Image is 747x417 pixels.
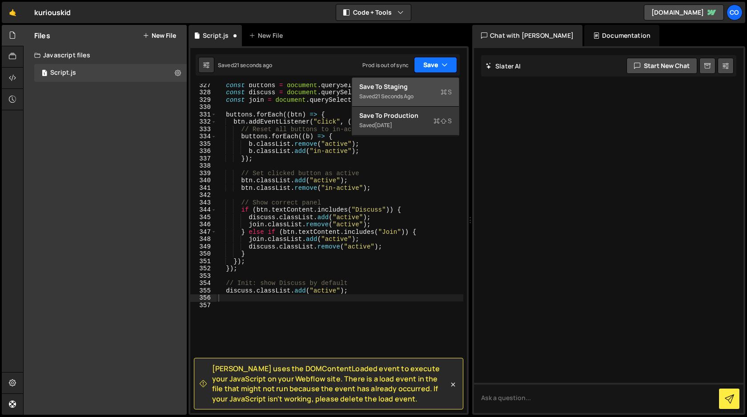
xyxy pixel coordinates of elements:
div: 327 [190,82,217,89]
div: Save to Staging [359,82,452,91]
div: 337 [190,155,217,163]
div: 21 seconds ago [375,92,414,100]
h2: Files [34,31,50,40]
button: Save to ProductionS Saved[DATE] [352,107,459,136]
span: S [434,116,452,125]
div: 333 [190,126,217,133]
div: 339 [190,170,217,177]
div: 329 [190,96,217,104]
span: [PERSON_NAME] uses the DOMContentLoaded event to execute your JavaScript on your Webflow site. Th... [212,364,449,404]
div: 350 [190,250,217,258]
div: [DATE] [375,121,392,129]
button: New File [143,32,176,39]
button: Save to StagingS Saved21 seconds ago [352,78,459,107]
div: 331 [190,111,217,119]
a: Co [727,4,743,20]
div: 328 [190,89,217,96]
div: Chat with [PERSON_NAME] [472,25,582,46]
div: 343 [190,199,217,207]
span: 1 [42,70,47,77]
div: 353 [190,273,217,280]
div: 356 [190,294,217,302]
div: 335 [190,140,217,148]
div: 346 [190,221,217,229]
div: 341 [190,184,217,192]
div: 355 [190,287,217,295]
div: Script.js [203,31,229,40]
div: Script.js [50,69,76,77]
a: 🤙 [2,2,24,23]
div: Documentation [584,25,659,46]
div: Saved [359,91,452,102]
div: 349 [190,243,217,251]
button: Start new chat [627,58,697,74]
div: 348 [190,236,217,243]
div: Prod is out of sync [362,61,409,69]
div: Save to Production [359,111,452,120]
div: New File [249,31,286,40]
div: Javascript files [24,46,187,64]
div: Saved [359,120,452,131]
div: 21 seconds ago [234,61,272,69]
div: 338 [190,162,217,170]
div: 352 [190,265,217,273]
div: 16633/45317.js [34,64,187,82]
div: 347 [190,229,217,236]
div: kuriouskid [34,7,71,18]
div: 351 [190,258,217,265]
div: 336 [190,148,217,155]
div: 340 [190,177,217,184]
div: 332 [190,118,217,126]
div: 354 [190,280,217,287]
div: 357 [190,302,217,309]
div: 334 [190,133,217,140]
div: 344 [190,206,217,214]
h2: Slater AI [486,62,521,70]
div: Saved [218,61,272,69]
button: Save [414,57,457,73]
button: Code + Tools [336,4,411,20]
div: 345 [190,214,217,221]
span: S [441,88,452,96]
div: 330 [190,104,217,111]
div: 342 [190,192,217,199]
a: [DOMAIN_NAME] [644,4,724,20]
